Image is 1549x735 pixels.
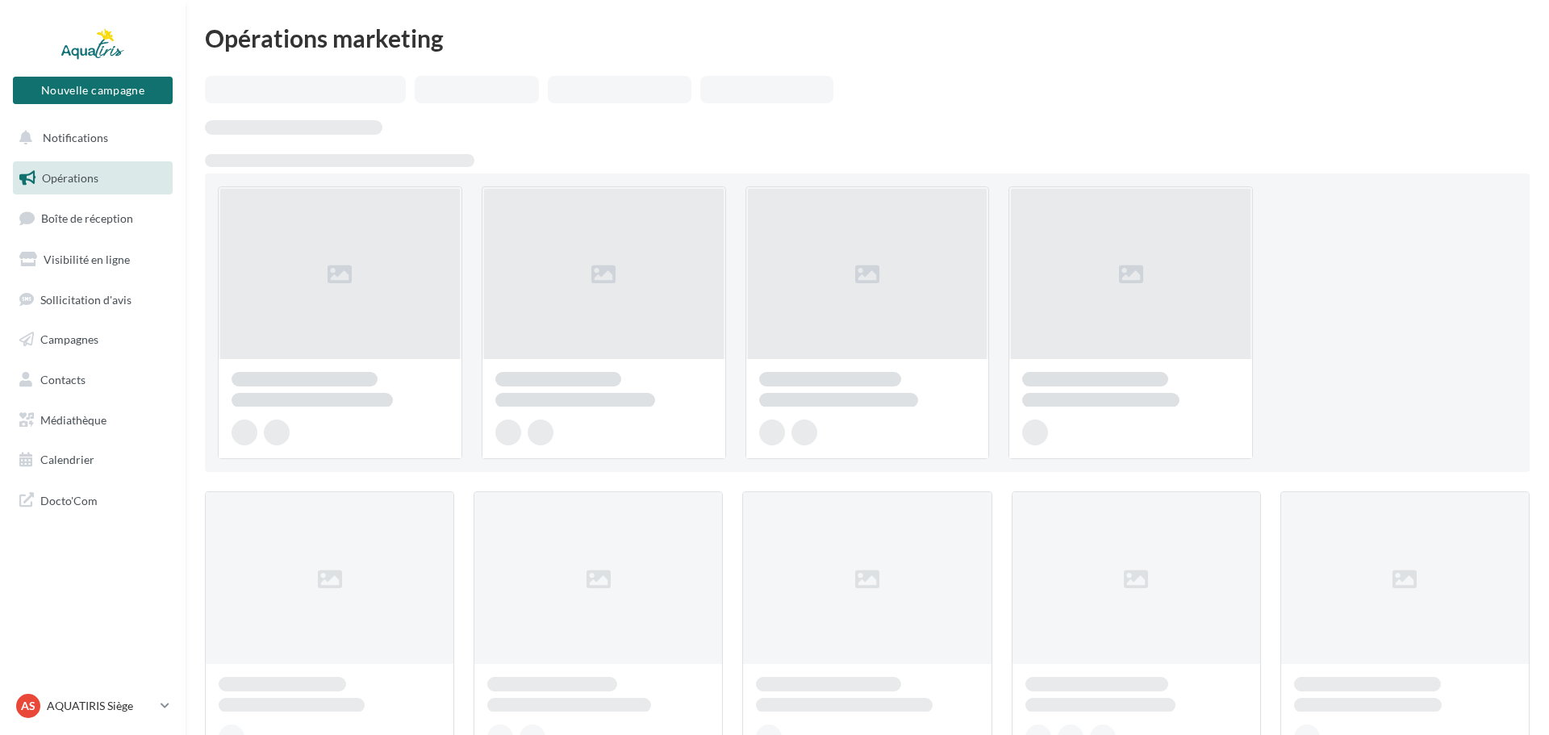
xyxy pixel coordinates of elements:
[10,483,176,517] a: Docto'Com
[205,26,1530,50] div: Opérations marketing
[10,403,176,437] a: Médiathèque
[10,243,176,277] a: Visibilité en ligne
[10,323,176,357] a: Campagnes
[10,283,176,317] a: Sollicitation d'avis
[42,171,98,185] span: Opérations
[47,698,154,714] p: AQUATIRIS Siège
[21,698,35,714] span: AS
[13,77,173,104] button: Nouvelle campagne
[40,332,98,346] span: Campagnes
[40,490,98,511] span: Docto'Com
[10,363,176,397] a: Contacts
[10,161,176,195] a: Opérations
[13,691,173,721] a: AS AQUATIRIS Siège
[10,443,176,477] a: Calendrier
[44,253,130,266] span: Visibilité en ligne
[40,292,132,306] span: Sollicitation d'avis
[10,121,169,155] button: Notifications
[40,373,86,386] span: Contacts
[40,453,94,466] span: Calendrier
[43,131,108,144] span: Notifications
[40,413,106,427] span: Médiathèque
[10,201,176,236] a: Boîte de réception
[41,211,133,225] span: Boîte de réception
